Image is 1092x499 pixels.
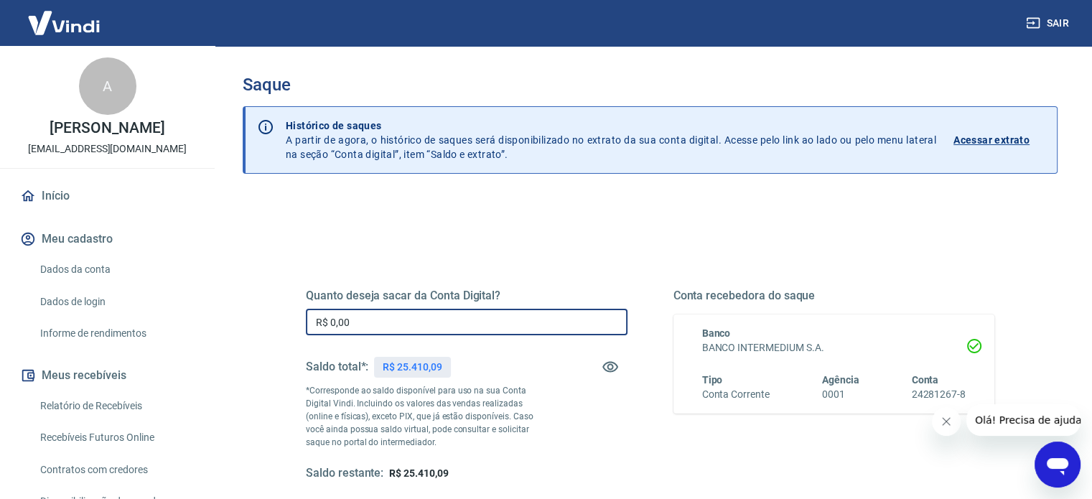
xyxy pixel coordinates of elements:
button: Meu cadastro [17,223,197,255]
iframe: Mensagem da empresa [966,404,1081,436]
span: R$ 25.410,09 [389,467,448,479]
a: Recebíveis Futuros Online [34,423,197,452]
h5: Saldo total*: [306,360,368,374]
h5: Conta recebedora do saque [673,289,995,303]
h6: BANCO INTERMEDIUM S.A. [702,340,966,355]
span: Tipo [702,374,723,386]
p: *Corresponde ao saldo disponível para uso na sua Conta Digital Vindi. Incluindo os valores das ve... [306,384,547,449]
button: Sair [1023,10,1075,37]
h5: Saldo restante: [306,466,383,481]
p: Histórico de saques [286,118,936,133]
p: Acessar extrato [953,133,1030,147]
div: A [79,57,136,115]
a: Contratos com credores [34,455,197,485]
iframe: Botão para abrir a janela de mensagens [1035,442,1081,488]
a: Início [17,180,197,212]
h6: 24281267-8 [911,387,966,402]
span: Agência [822,374,859,386]
span: Olá! Precisa de ajuda? [9,10,121,22]
span: Banco [702,327,731,339]
h6: 0001 [822,387,859,402]
img: Vindi [17,1,111,45]
a: Informe de rendimentos [34,319,197,348]
a: Dados da conta [34,255,197,284]
p: [EMAIL_ADDRESS][DOMAIN_NAME] [28,141,187,157]
a: Relatório de Recebíveis [34,391,197,421]
h6: Conta Corrente [702,387,770,402]
p: A partir de agora, o histórico de saques será disponibilizado no extrato da sua conta digital. Ac... [286,118,936,162]
button: Meus recebíveis [17,360,197,391]
a: Dados de login [34,287,197,317]
p: R$ 25.410,09 [383,360,442,375]
p: [PERSON_NAME] [50,121,164,136]
span: Conta [911,374,938,386]
h5: Quanto deseja sacar da Conta Digital? [306,289,627,303]
iframe: Fechar mensagem [932,407,961,436]
a: Acessar extrato [953,118,1045,162]
h3: Saque [243,75,1058,95]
